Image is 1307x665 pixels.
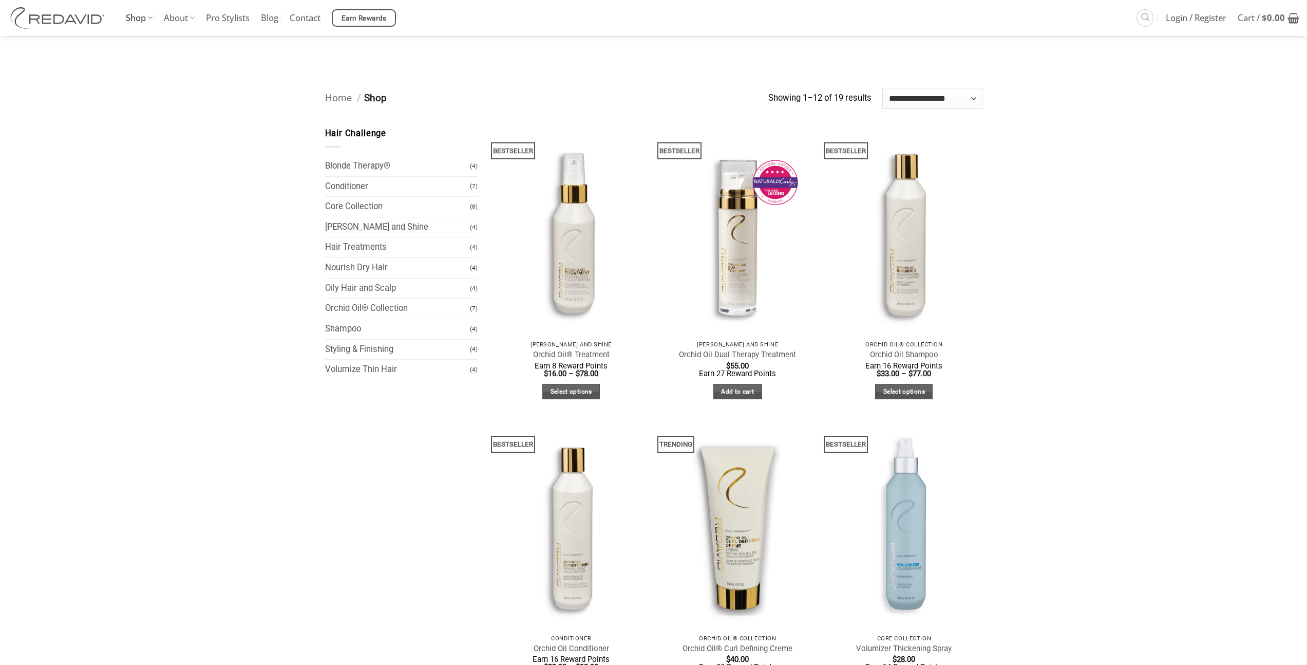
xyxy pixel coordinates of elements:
[1238,5,1285,31] span: Cart /
[576,369,580,378] span: $
[325,156,470,176] a: Blonde Therapy®
[544,369,548,378] span: $
[470,157,478,175] span: (4)
[325,279,470,299] a: Oily Hair and Scalp
[470,218,478,236] span: (4)
[470,280,478,298] span: (4)
[699,369,776,378] span: Earn 27 Reward Points
[325,90,769,106] nav: Breadcrumb
[768,91,872,105] p: Showing 1–12 of 19 results
[325,217,470,237] a: [PERSON_NAME] and Shine
[470,177,478,195] span: (7)
[875,384,933,400] a: Select options for “Orchid Oil Shampoo”
[831,341,977,348] p: Orchid Oil® Collection
[325,128,387,138] span: Hair Challenge
[325,92,352,104] a: Home
[576,369,598,378] bdi: 78.00
[908,369,931,378] bdi: 77.00
[534,644,609,654] a: Orchid Oil Conditioner
[470,361,478,379] span: (4)
[325,258,470,278] a: Nourish Dry Hair
[893,655,897,664] span: $
[470,238,478,256] span: (4)
[893,655,915,664] bdi: 28.00
[569,369,574,378] span: –
[683,644,792,654] a: Orchid Oil® Curl Defining Creme
[498,635,645,642] p: Conditioner
[1262,12,1285,24] bdi: 0.00
[470,300,478,318] span: (7)
[8,7,110,29] img: REDAVID Salon Products | United States
[856,644,952,654] a: Volumizer Thickening Spray
[470,340,478,358] span: (4)
[877,369,899,378] bdi: 33.00
[470,320,478,338] span: (4)
[493,420,650,629] img: REDAVID Orchid Oil Conditioner
[826,420,982,629] img: REDAVID Volumizer Thickening Spray - 1 1
[659,127,816,336] img: REDAVID Orchid Oil Dual Therapy ~ Award Winning Curl Care
[679,350,796,360] a: Orchid Oil Dual Therapy Treatment
[535,361,608,371] span: Earn 8 Reward Points
[659,420,816,629] img: REDAVID Orchid Oil Curl Defining Creme
[342,13,387,24] span: Earn Rewards
[325,340,470,360] a: Styling & Finishing
[533,350,610,360] a: Orchid Oil® Treatment
[870,350,938,360] a: Orchid Oil Shampoo
[882,88,982,108] select: Shop order
[901,369,906,378] span: –
[533,655,610,664] span: Earn 16 Reward Points
[1262,12,1267,24] span: $
[908,369,913,378] span: $
[493,127,650,336] img: REDAVID Orchid Oil Treatment 90ml
[1136,9,1153,26] a: Search
[726,361,730,371] span: $
[325,197,470,217] a: Core Collection
[498,341,645,348] p: [PERSON_NAME] and Shine
[826,127,982,336] img: REDAVID Orchid Oil Shampoo
[544,369,566,378] bdi: 16.00
[470,198,478,216] span: (8)
[726,361,749,371] bdi: 55.00
[665,635,811,642] p: Orchid Oil® Collection
[665,341,811,348] p: [PERSON_NAME] and Shine
[1166,5,1226,31] span: Login / Register
[325,299,470,319] a: Orchid Oil® Collection
[325,237,470,257] a: Hair Treatments
[470,259,478,277] span: (4)
[325,360,470,380] a: Volumize Thin Hair
[325,319,470,339] a: Shampoo
[542,384,600,400] a: Select options for “Orchid Oil® Treatment”
[726,655,749,664] bdi: 40.00
[357,92,361,104] span: /
[325,177,470,197] a: Conditioner
[713,384,762,400] a: Add to cart: “Orchid Oil Dual Therapy Treatment”
[332,9,396,27] a: Earn Rewards
[877,369,881,378] span: $
[831,635,977,642] p: Core Collection
[865,361,942,371] span: Earn 16 Reward Points
[726,655,730,664] span: $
